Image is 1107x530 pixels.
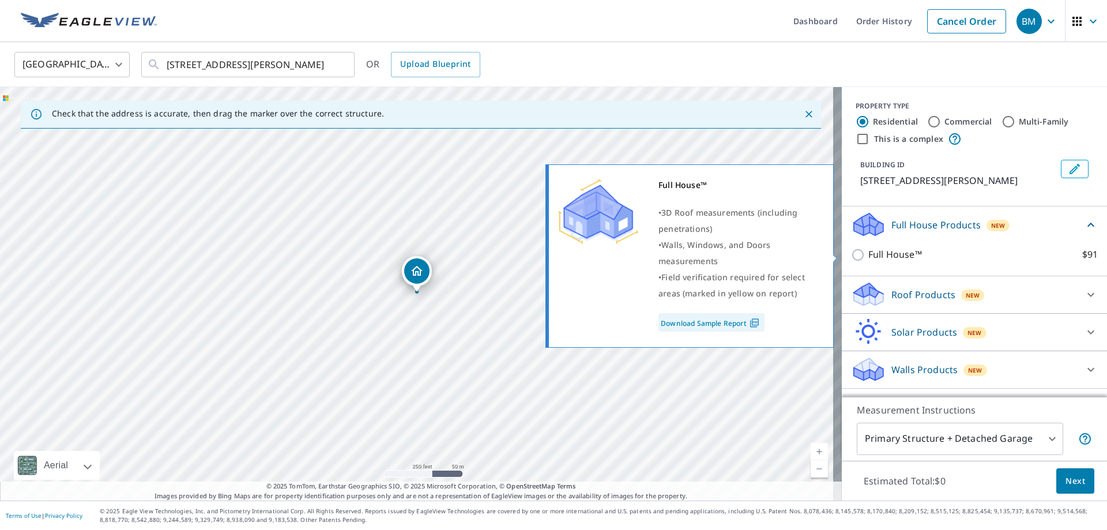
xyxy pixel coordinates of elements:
[811,460,828,478] a: Current Level 17, Zoom Out
[402,256,432,292] div: Dropped pin, building 1, Residential property, 5903 Pendleton Rd Louisville, KY 40272
[967,328,982,337] span: New
[891,363,958,377] p: Walls Products
[857,403,1092,417] p: Measurement Instructions
[966,291,980,300] span: New
[400,57,470,72] span: Upload Blueprint
[658,177,819,193] div: Full House™
[1082,247,1098,262] p: $91
[891,218,981,232] p: Full House Products
[45,512,82,520] a: Privacy Policy
[391,52,480,77] a: Upload Blueprint
[366,52,480,77] div: OR
[266,482,576,491] span: © 2025 TomTom, Earthstar Geographics SIO, © 2025 Microsoft Corporation, ©
[860,174,1056,187] p: [STREET_ADDRESS][PERSON_NAME]
[1019,116,1069,127] label: Multi-Family
[658,239,770,266] span: Walls, Windows, and Doors measurements
[868,247,922,262] p: Full House™
[927,9,1006,33] a: Cancel Order
[658,205,819,237] div: •
[40,451,71,480] div: Aerial
[944,116,992,127] label: Commercial
[801,107,816,122] button: Close
[851,356,1098,384] div: Walls ProductsNew
[1078,432,1092,446] span: Your report will include the primary structure and a detached garage if one exists.
[506,482,555,490] a: OpenStreetMap
[857,423,1063,455] div: Primary Structure + Detached Garage
[860,160,905,170] p: BUILDING ID
[1016,9,1042,34] div: BM
[851,281,1098,309] div: Roof ProductsNew
[658,237,819,269] div: •
[167,48,331,81] input: Search by address or latitude-longitude
[1056,468,1094,494] button: Next
[891,288,955,302] p: Roof Products
[6,512,82,519] p: |
[1061,160,1089,178] button: Edit building 1
[558,177,638,246] img: Premium
[874,133,943,145] label: This is a complex
[14,48,130,81] div: [GEOGRAPHIC_DATA]
[747,318,762,328] img: Pdf Icon
[658,269,819,302] div: •
[557,482,576,490] a: Terms
[21,13,157,30] img: EV Logo
[851,211,1098,238] div: Full House ProductsNew
[811,443,828,460] a: Current Level 17, Zoom In
[1065,474,1085,488] span: Next
[658,207,797,234] span: 3D Roof measurements (including penetrations)
[851,318,1098,346] div: Solar ProductsNew
[658,313,765,332] a: Download Sample Report
[873,116,918,127] label: Residential
[52,108,384,119] p: Check that the address is accurate, then drag the marker over the correct structure.
[6,512,42,520] a: Terms of Use
[100,507,1101,524] p: © 2025 Eagle View Technologies, Inc. and Pictometry International Corp. All Rights Reserved. Repo...
[991,221,1006,230] span: New
[658,272,805,299] span: Field verification required for select areas (marked in yellow on report)
[854,468,955,494] p: Estimated Total: $0
[14,451,100,480] div: Aerial
[891,325,957,339] p: Solar Products
[968,366,982,375] span: New
[856,101,1093,111] div: PROPERTY TYPE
